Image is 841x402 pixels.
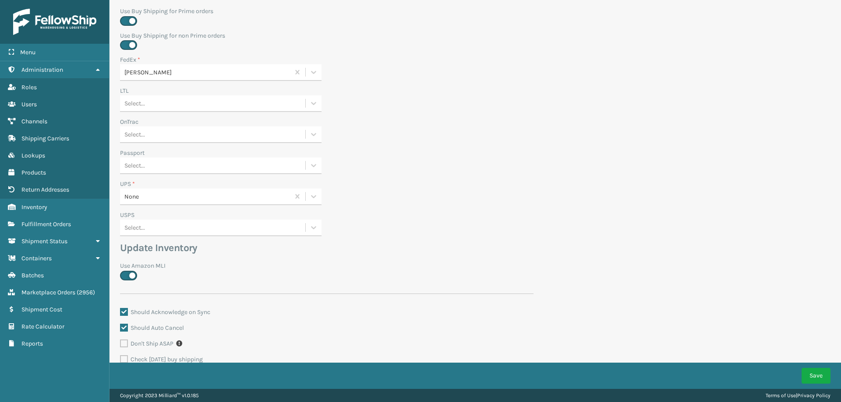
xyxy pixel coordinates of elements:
span: Fulfillment Orders [21,220,71,228]
span: Return Addresses [21,186,69,193]
span: ( 2956 ) [77,289,95,296]
label: FedEx [120,55,140,64]
label: Use Buy Shipping for Prime orders [120,7,534,16]
a: Privacy Policy [797,392,830,399]
span: Menu [20,49,35,56]
span: Reports [21,340,43,347]
p: Copyright 2023 Milliard™ v 1.0.185 [120,389,199,402]
span: Shipment Cost [21,306,62,313]
label: UPS [120,179,135,189]
label: USPS [120,210,134,220]
div: None [124,192,290,201]
span: Marketplace Orders [21,289,75,296]
label: OnTrac [120,117,138,126]
label: Passport [120,148,145,157]
span: Roles [21,84,37,91]
img: logo [13,9,96,35]
span: Channels [21,118,47,125]
span: Inventory [21,203,47,211]
button: Save [802,368,830,384]
span: Containers [21,255,52,262]
label: Use Buy Shipping for non Prime orders [120,31,534,40]
div: Select... [124,130,145,139]
span: Shipment Status [21,238,67,245]
label: LTL [120,86,129,95]
a: Terms of Use [766,392,796,399]
label: Check [DATE] buy shipping [120,356,203,363]
span: Administration [21,66,63,73]
span: Users [21,101,37,108]
span: Batches [21,272,44,279]
span: Rate Calculator [21,323,64,330]
span: Lookups [21,152,45,159]
div: Select... [124,223,145,232]
div: | [766,389,830,402]
label: Use Amazon MLI [120,261,534,270]
label: Don't Ship ASAP [120,340,173,347]
div: [PERSON_NAME] [124,68,290,77]
h3: Update Inventory [120,241,534,255]
div: Select... [124,161,145,170]
span: Products [21,169,46,176]
label: Should Auto Cancel [120,324,184,332]
div: Select... [124,99,145,108]
span: Shipping Carriers [21,135,69,142]
label: Should Acknowledge on Sync [120,308,210,316]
